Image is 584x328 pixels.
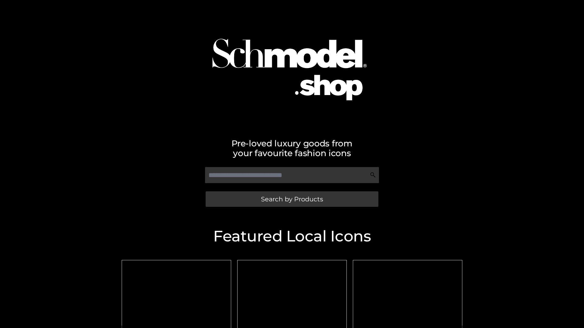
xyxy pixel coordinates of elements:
a: Search by Products [206,191,378,207]
h2: Featured Local Icons​ [119,229,465,244]
img: Search Icon [370,172,376,178]
span: Search by Products [261,196,323,202]
h2: Pre-loved luxury goods from your favourite fashion icons [119,138,465,158]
